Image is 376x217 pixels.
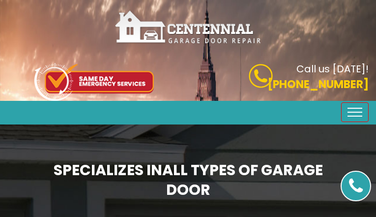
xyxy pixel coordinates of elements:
[162,159,323,200] span: All Types of Garage Door
[54,159,323,200] b: Specializes in
[115,10,262,45] img: Centennial.png
[296,62,369,76] b: Call us [DATE]!
[341,102,369,122] button: Toggle navigation
[34,63,154,101] img: icon-top.png
[196,64,369,93] a: Call us [DATE]! [PHONE_NUMBER]
[196,76,369,93] p: [PHONE_NUMBER]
